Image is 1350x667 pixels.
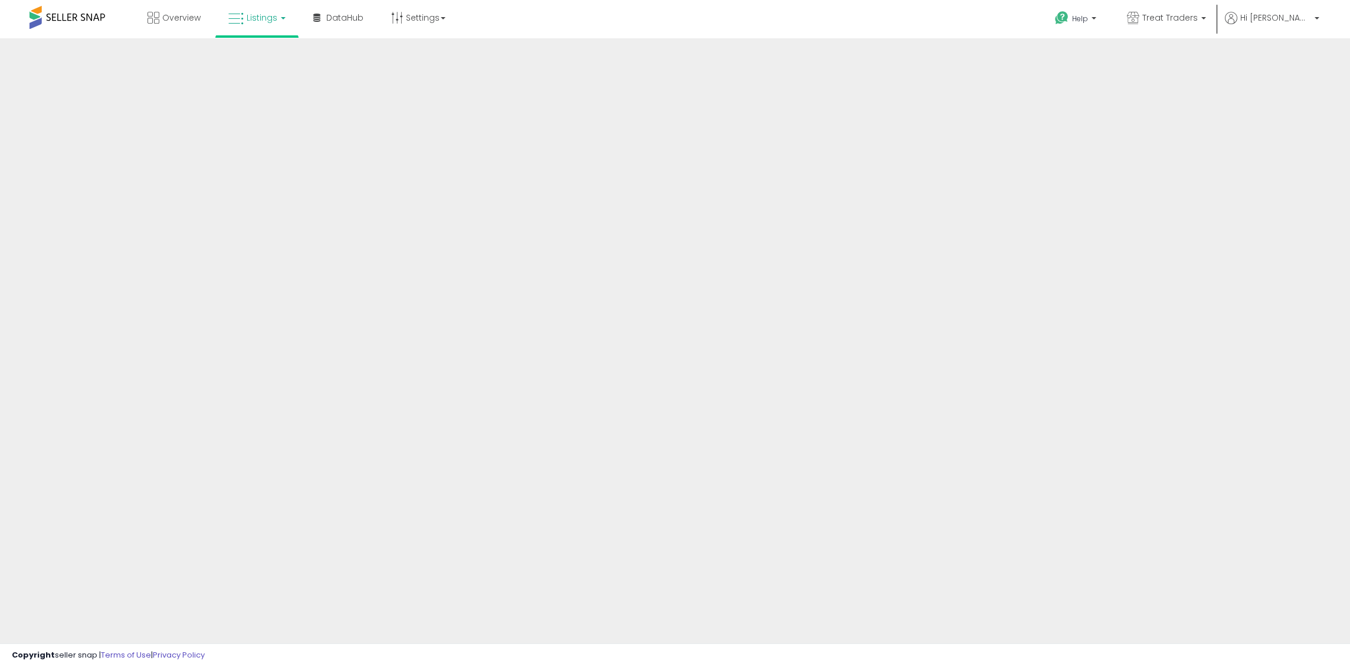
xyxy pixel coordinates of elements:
[1072,14,1088,24] span: Help
[1046,2,1108,38] a: Help
[162,12,201,24] span: Overview
[1225,12,1319,38] a: Hi [PERSON_NAME]
[1054,11,1069,25] i: Get Help
[326,12,363,24] span: DataHub
[1240,12,1311,24] span: Hi [PERSON_NAME]
[247,12,277,24] span: Listings
[1142,12,1198,24] span: Treat Traders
